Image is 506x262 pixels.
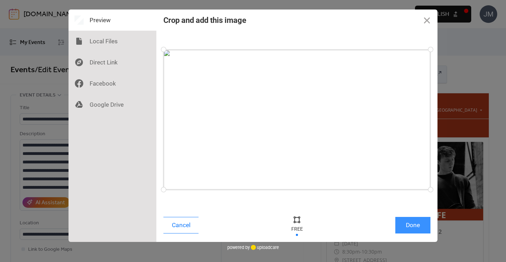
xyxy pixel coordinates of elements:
[69,73,156,94] div: Facebook
[416,10,437,31] button: Close
[69,10,156,31] div: Preview
[163,16,246,25] div: Crop and add this image
[69,94,156,115] div: Google Drive
[69,52,156,73] div: Direct Link
[250,245,279,250] a: uploadcare
[227,242,279,252] div: powered by
[395,217,430,233] button: Done
[69,31,156,52] div: Local Files
[163,217,199,233] button: Cancel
